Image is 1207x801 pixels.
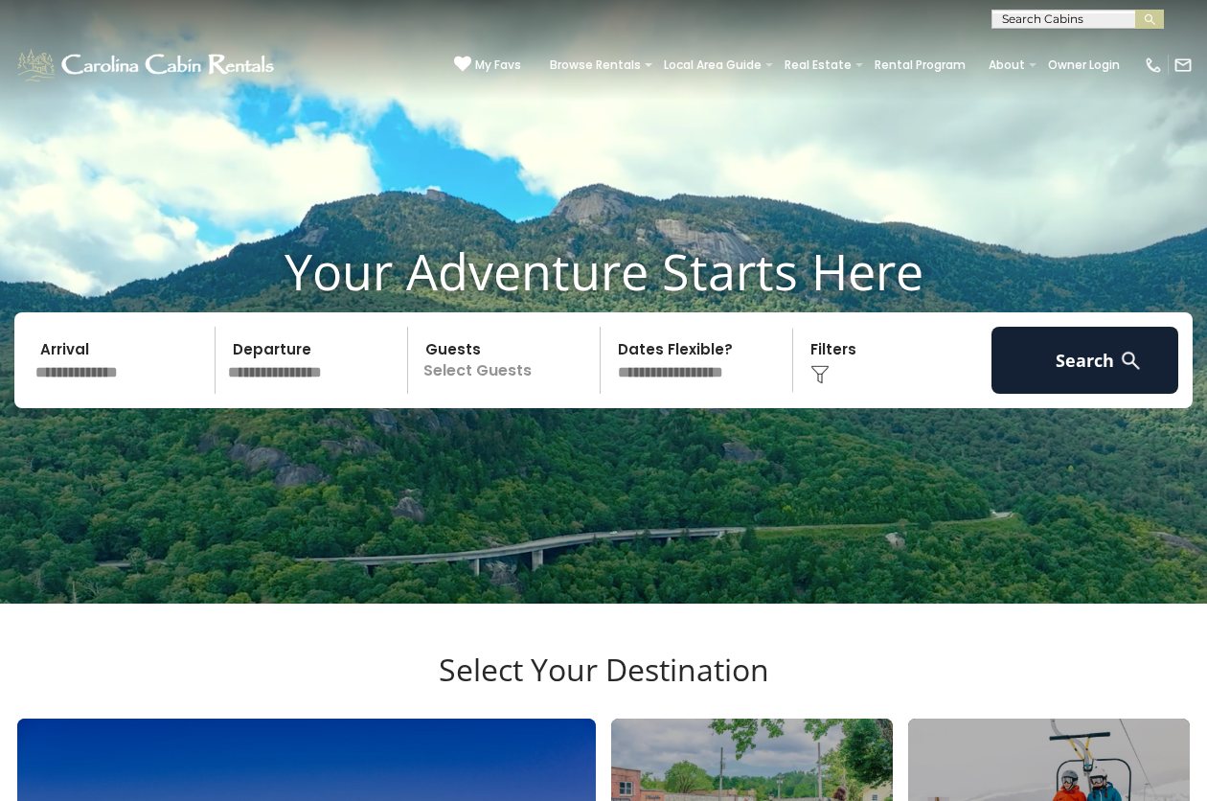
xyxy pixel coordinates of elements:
[14,652,1193,719] h3: Select Your Destination
[865,52,975,79] a: Rental Program
[414,327,600,394] p: Select Guests
[1173,56,1193,75] img: mail-regular-white.png
[475,57,521,74] span: My Favs
[1144,56,1163,75] img: phone-regular-white.png
[1119,349,1143,373] img: search-regular-white.png
[1038,52,1129,79] a: Owner Login
[14,46,280,84] img: White-1-1-2.png
[540,52,650,79] a: Browse Rentals
[979,52,1035,79] a: About
[810,365,830,384] img: filter--v1.png
[654,52,771,79] a: Local Area Guide
[14,241,1193,301] h1: Your Adventure Starts Here
[775,52,861,79] a: Real Estate
[991,327,1178,394] button: Search
[454,56,521,75] a: My Favs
